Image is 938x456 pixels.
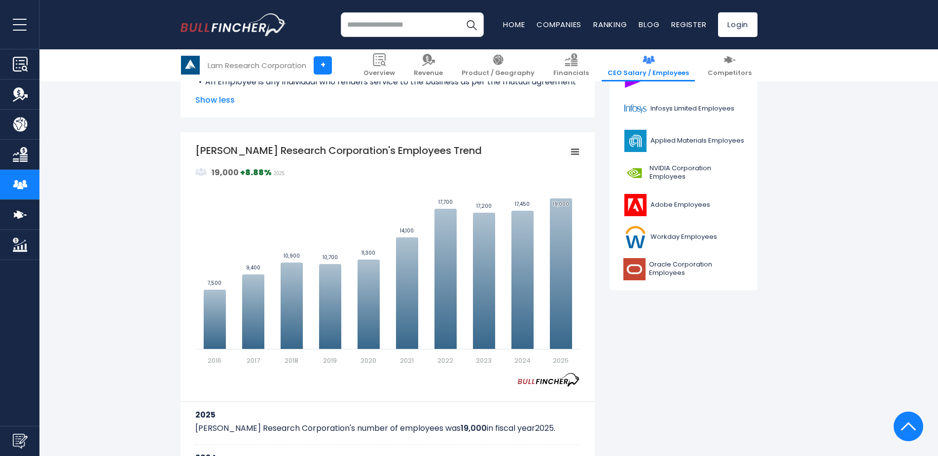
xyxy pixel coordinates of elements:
a: Adobe Employees [617,191,750,219]
text: 2024 [514,356,531,365]
img: WDAY logo [623,226,648,248]
a: Workday Employees [617,224,750,251]
text: 10,900 [284,252,300,260]
h3: 2025 [195,409,580,421]
b: 19,000 [461,422,487,434]
strong: 19,000 [212,167,239,178]
a: Product / Geography [456,49,541,81]
text: 17,200 [476,202,492,210]
button: Search [459,12,484,37]
span: Financials [553,69,589,77]
a: + [314,56,332,75]
a: Oracle Corporation Employees [617,256,750,283]
text: 2025 [553,356,569,365]
a: Applied Materials Employees [617,127,750,154]
a: Companies [537,19,581,30]
text: 2019 [323,356,337,365]
span: Adobe Employees [650,201,710,209]
text: 2020 [361,356,376,365]
a: Competitors [702,49,758,81]
div: Lam Research Corporation [208,60,306,71]
span: Infosys Limited Employees [650,105,734,113]
a: CEO Salary / Employees [602,49,695,81]
text: 9,400 [246,264,260,271]
strong: 8.88% [245,167,272,178]
a: Register [671,19,706,30]
a: Home [503,19,525,30]
span: Workday Employees [650,233,717,241]
text: 19,000 [553,200,569,208]
span: Revenue [414,69,443,77]
a: Blog [639,19,659,30]
a: NVIDIA Corporation Employees [617,159,750,187]
text: 17,450 [515,200,530,208]
img: ADBE logo [623,194,648,216]
span: Show less [195,94,580,106]
img: INFY logo [623,98,648,120]
a: Infosys Limited Employees [617,95,750,122]
img: AMAT logo [623,130,648,152]
a: Ranking [593,19,627,30]
tspan: [PERSON_NAME] Research Corporation's Employees Trend [195,144,482,157]
text: 14,100 [400,227,414,234]
a: Overview [358,49,401,81]
span: CEO Salary / Employees [608,69,689,77]
span: Overview [363,69,395,77]
text: 7,500 [208,279,221,287]
span: 2025 [535,422,554,434]
span: NVIDIA Corporation Employees [649,164,744,181]
a: Financials [547,49,595,81]
strong: + [240,167,272,178]
span: Applied Materials Employees [650,137,744,145]
img: LRCX logo [181,56,200,75]
text: 17,700 [438,198,453,206]
img: graph_employee_icon.svg [195,166,207,178]
text: 11,300 [361,249,375,257]
span: Competitors [708,69,752,77]
img: bullfincher logo [180,13,287,36]
text: 2018 [285,356,298,365]
p: [PERSON_NAME] Research Corporation's number of employees was in fiscal year . [195,422,580,434]
img: ORCL logo [623,258,646,280]
a: Go to homepage [180,13,287,36]
text: 2022 [437,356,453,365]
a: Revenue [408,49,449,81]
span: 2025 [274,171,285,176]
text: 2023 [476,356,492,365]
text: 2017 [247,356,260,365]
a: Login [718,12,758,37]
span: Oracle Corporation Employees [649,261,744,277]
text: 10,700 [323,254,338,261]
span: Product / Geography [462,69,535,77]
svg: Lam Research Corporation's Employees Trend [195,144,580,366]
text: 2016 [208,356,221,365]
img: NVDA logo [623,162,647,184]
text: 2021 [400,356,414,365]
